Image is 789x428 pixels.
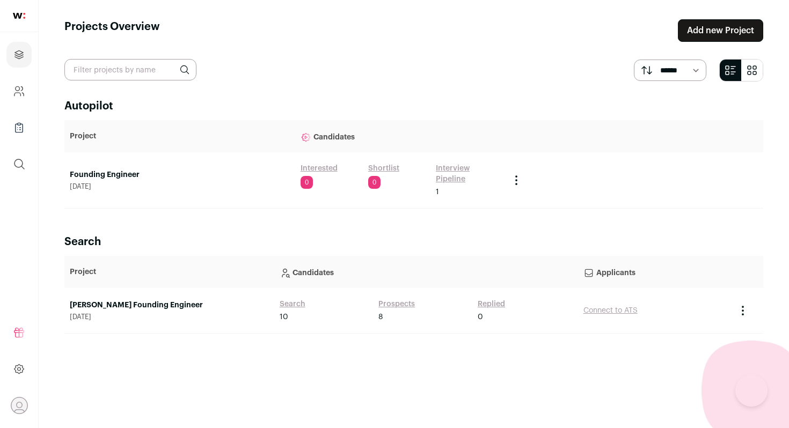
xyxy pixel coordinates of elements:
span: 0 [478,312,483,322]
h2: Autopilot [64,99,763,114]
p: Candidates [280,261,573,283]
h1: Projects Overview [64,19,160,42]
a: Search [280,299,305,309]
a: Add new Project [678,19,763,42]
span: [DATE] [70,182,290,191]
a: Shortlist [368,163,399,174]
a: Prospects [378,299,415,309]
span: 10 [280,312,288,322]
a: Replied [478,299,505,309]
a: Projects [6,42,32,68]
button: Open dropdown [11,397,28,414]
a: Company Lists [6,115,32,141]
iframe: Toggle Customer Support [735,374,768,407]
input: Filter projects by name [64,59,196,80]
span: 8 [378,312,383,322]
span: 0 [301,176,313,189]
a: Interview Pipeline [436,163,499,185]
span: 0 [368,176,381,189]
a: Company and ATS Settings [6,78,32,104]
button: Project Actions [510,174,523,187]
p: Project [70,131,290,142]
p: Applicants [583,261,726,283]
h2: Search [64,234,763,249]
span: 1 [436,187,439,197]
a: Interested [301,163,338,174]
img: wellfound-shorthand-0d5821cbd27db2630d0214b213865d53afaa358527fdda9d0ea32b1df1b89c2c.svg [13,13,25,19]
a: [PERSON_NAME] Founding Engineer [70,300,269,311]
button: Project Actions [736,304,749,317]
a: Founding Engineer [70,169,290,180]
p: Project [70,267,269,277]
a: Connect to ATS [583,307,638,314]
span: [DATE] [70,313,269,321]
p: Candidates [301,126,500,147]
